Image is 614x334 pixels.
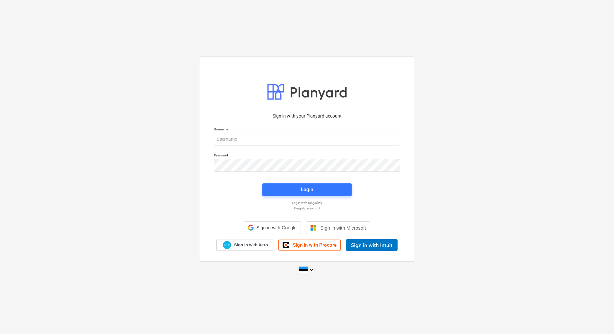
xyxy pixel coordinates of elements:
[320,225,366,231] span: Sign in with Microsoft
[216,240,274,251] a: Sign in with Xero
[214,153,400,159] p: Password
[262,183,352,196] button: Login
[211,201,403,205] a: Log in with magic link
[256,225,296,230] span: Sign in with Google
[278,240,341,251] a: Sign in with Procore
[293,242,337,248] span: Sign in with Procore
[214,133,400,145] input: Username
[244,221,301,234] div: Sign in with Google
[223,241,231,250] img: Xero logo
[310,224,317,231] img: Microsoft logo
[301,185,313,194] div: Login
[214,113,400,119] p: Sign in with your Planyard account
[308,266,315,274] i: keyboard_arrow_down
[234,242,268,248] span: Sign in with Xero
[214,127,400,133] p: Username
[211,206,403,210] a: Forgot password?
